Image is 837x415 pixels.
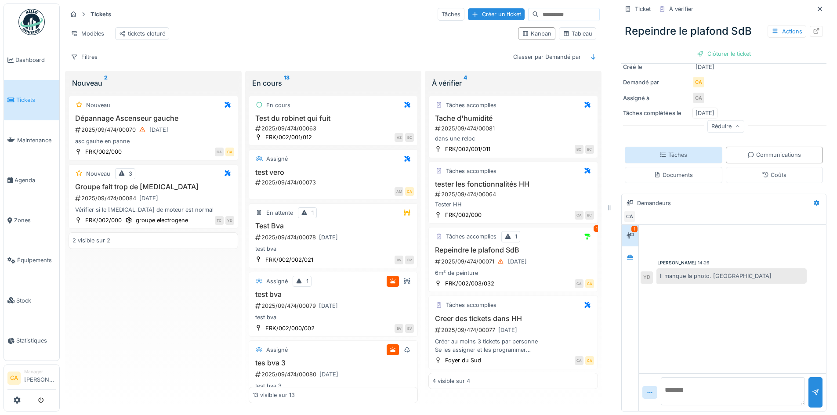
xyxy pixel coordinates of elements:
[693,48,754,60] div: Clôturer le ticket
[434,124,594,133] div: 2025/09/474/00081
[635,5,651,13] div: Ticket
[24,368,56,375] div: Manager
[696,109,714,117] div: [DATE]
[432,78,594,88] div: À vérifier
[498,326,517,334] div: [DATE]
[319,370,338,379] div: [DATE]
[119,29,165,38] div: tickets cloturé
[395,324,403,333] div: BV
[254,300,414,311] div: 2025/09/474/00079
[623,63,689,71] div: Créé le
[312,209,314,217] div: 1
[266,277,288,285] div: Assigné
[508,257,527,266] div: [DATE]
[16,296,56,305] span: Stock
[585,356,594,365] div: CA
[405,133,414,142] div: BC
[72,78,235,88] div: Nouveau
[266,209,293,217] div: En attente
[762,171,786,179] div: Coûts
[659,151,687,159] div: Tâches
[575,145,583,154] div: BC
[563,29,592,38] div: Tableau
[253,391,295,399] div: 13 visible sur 13
[85,148,122,156] div: FRK/002/000
[623,94,689,102] div: Assigné à
[225,216,234,225] div: YD
[658,260,696,266] div: [PERSON_NAME]
[253,313,414,321] div: test bva
[747,151,801,159] div: Communications
[319,233,338,242] div: [DATE]
[432,246,594,254] h3: Repeindre le plafond SdB
[768,25,806,38] div: Actions
[254,369,414,380] div: 2025/09/474/00080
[432,314,594,323] h3: Creer des tickets dans HH
[4,240,59,280] a: Équipements
[306,277,308,285] div: 1
[266,155,288,163] div: Assigné
[395,133,403,142] div: AZ
[136,216,188,224] div: groupe electrogene
[515,232,517,241] div: 1
[225,148,234,156] div: CA
[85,216,122,224] div: FRK/002/000
[621,20,826,43] div: Repeindre le plafond SdB
[432,269,594,277] div: 6m² de peinture
[253,168,414,177] h3: test vero
[14,176,56,184] span: Agenda
[129,170,132,178] div: 3
[254,232,414,243] div: 2025/09/474/00078
[692,76,705,88] div: CA
[215,216,224,225] div: TC
[72,137,234,145] div: asc gauhe en panne
[17,136,56,144] span: Maintenance
[468,8,525,20] div: Créer un ticket
[265,133,312,141] div: FRK/002/001/012
[445,145,490,153] div: FRK/002/001/011
[656,268,807,284] div: Il manque la photo. [GEOGRAPHIC_DATA]
[74,124,234,135] div: 2025/09/474/00070
[623,109,689,117] div: Tâches complétées le
[446,167,496,175] div: Tâches accomplies
[253,245,414,253] div: test bva
[17,256,56,264] span: Équipements
[104,78,108,88] sup: 2
[509,51,585,63] div: Classer par Demandé par
[4,281,59,321] a: Stock
[18,9,45,35] img: Badge_color-CXgf-gQk.svg
[72,236,110,245] div: 2 visible sur 2
[252,78,415,88] div: En cours
[669,5,693,13] div: À vérifier
[432,377,470,385] div: 4 visible sur 4
[87,10,115,18] strong: Tickets
[445,356,481,364] div: Foyer du Sud
[623,210,636,223] div: CA
[575,356,583,365] div: CA
[16,96,56,104] span: Tickets
[72,183,234,191] h3: Groupe fait trop de [MEDICAL_DATA]
[405,187,414,196] div: CA
[253,114,414,123] h3: Test du robinet qui fuit
[7,372,21,385] li: CA
[139,194,158,202] div: [DATE]
[696,63,714,71] div: [DATE]
[432,200,594,209] div: Tester HH
[692,92,705,104] div: CA
[631,226,638,232] div: 1
[446,101,496,109] div: Tâches accomplies
[4,200,59,240] a: Zones
[438,8,464,21] div: Tâches
[72,206,234,214] div: Vérifier si le [MEDICAL_DATA] de moteur est normal
[253,222,414,230] h3: Test Bva
[434,325,594,336] div: 2025/09/474/00077
[86,101,110,109] div: Nouveau
[266,346,288,354] div: Assigné
[15,56,56,64] span: Dashboard
[575,211,583,220] div: CA
[445,279,494,288] div: FRK/002/003/032
[637,199,671,207] div: Demandeurs
[395,187,403,196] div: AM
[575,279,583,288] div: CA
[254,124,414,133] div: 2025/09/474/00063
